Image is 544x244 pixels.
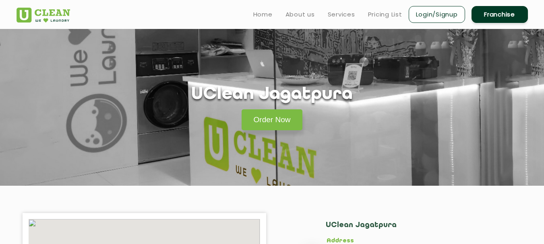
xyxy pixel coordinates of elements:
[17,8,70,23] img: UClean Laundry and Dry Cleaning
[191,84,353,105] h1: UClean Jagatpura
[326,221,498,238] h2: UClean Jagatpura
[242,109,303,130] a: Order Now
[368,10,402,19] a: Pricing List
[472,6,528,23] a: Franchise
[328,10,355,19] a: Services
[253,10,273,19] a: Home
[285,10,315,19] a: About us
[409,6,465,23] a: Login/Signup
